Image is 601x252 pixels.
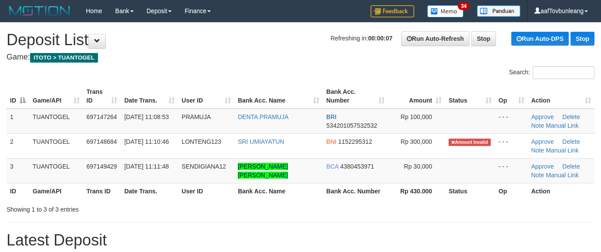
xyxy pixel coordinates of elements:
td: TUANTOGEL [29,109,83,134]
a: Run Auto-DPS [511,32,569,46]
span: PRAMUJA [182,113,211,120]
a: Note [531,172,544,179]
a: Run Auto-Refresh [401,31,469,46]
h1: Latest Deposit [7,232,594,249]
th: Op [495,183,528,199]
a: Delete [562,113,580,120]
th: Date Trans.: activate to sort column ascending [121,84,178,109]
a: DENTA PRAMUJA [238,113,288,120]
th: Game/API: activate to sort column ascending [29,84,83,109]
td: 1 [7,109,29,134]
span: Rp 300,000 [401,138,432,145]
span: BNI [326,138,336,145]
span: SENDIGIANA12 [182,163,226,170]
span: 34 [458,2,469,10]
span: Rp 30,000 [404,163,432,170]
th: Bank Acc. Number [323,183,388,199]
span: [DATE] 11:08:53 [124,113,169,120]
td: - - - [495,158,528,183]
a: SRI UMIAYATUN [238,138,284,145]
span: Copy 1152295312 to clipboard [338,138,372,145]
td: - - - [495,133,528,158]
h4: Game: [7,53,594,62]
th: Bank Acc. Name [234,183,323,199]
a: Stop [571,32,594,46]
img: panduan.png [477,5,520,17]
span: 697148684 [87,138,117,145]
span: ITOTO > TUANTOGEL [30,53,98,63]
th: Amount: activate to sort column ascending [388,84,445,109]
img: Feedback.jpg [371,5,414,17]
span: BRI [326,113,336,120]
a: Stop [471,31,496,46]
th: Trans ID: activate to sort column ascending [83,84,121,109]
span: Rp 100,000 [401,113,432,120]
span: Refreshing in: [331,35,392,42]
th: Action: activate to sort column ascending [528,84,594,109]
th: ID [7,183,29,199]
span: LONTENG123 [182,138,221,145]
a: Approve [531,138,554,145]
td: TUANTOGEL [29,133,83,158]
span: Copy 4380453971 to clipboard [340,163,374,170]
th: ID: activate to sort column descending [7,84,29,109]
th: Status: activate to sort column ascending [445,84,495,109]
a: Manual Link [546,147,579,154]
span: Amount is not matched [449,139,490,146]
td: TUANTOGEL [29,158,83,183]
th: Game/API [29,183,83,199]
th: User ID: activate to sort column ascending [178,84,234,109]
a: Manual Link [546,122,579,129]
div: Showing 1 to 3 of 3 entries [7,202,244,214]
a: Delete [562,163,580,170]
a: Approve [531,163,554,170]
input: Search: [533,66,594,79]
a: [PERSON_NAME] [PERSON_NAME] [238,163,288,179]
a: Note [531,122,544,129]
th: Status [445,183,495,199]
span: [DATE] 11:11:48 [124,163,169,170]
label: Search: [509,66,594,79]
a: Approve [531,113,554,120]
th: Trans ID [83,183,121,199]
th: Action [528,183,594,199]
th: Rp 430.000 [388,183,445,199]
span: 697147264 [87,113,117,120]
span: BCA [326,163,338,170]
th: User ID [178,183,234,199]
th: Op: activate to sort column ascending [495,84,528,109]
h1: Deposit List [7,31,594,49]
span: [DATE] 11:10:46 [124,138,169,145]
th: Date Trans. [121,183,178,199]
span: Copy 534201057532532 to clipboard [326,122,377,129]
td: 2 [7,133,29,158]
th: Bank Acc. Name: activate to sort column ascending [234,84,323,109]
strong: 00:00:07 [368,35,392,42]
a: Delete [562,138,580,145]
img: MOTION_logo.png [7,4,73,17]
th: Bank Acc. Number: activate to sort column ascending [323,84,388,109]
a: Note [531,147,544,154]
span: 697149429 [87,163,117,170]
a: Manual Link [546,172,579,179]
td: 3 [7,158,29,183]
td: - - - [495,109,528,134]
img: Button%20Memo.svg [427,5,464,17]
